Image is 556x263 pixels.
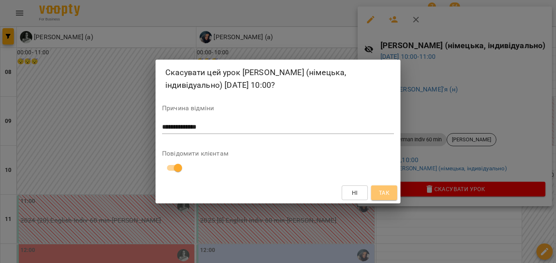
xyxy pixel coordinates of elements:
[342,185,368,200] button: Ні
[371,185,397,200] button: Так
[162,105,394,111] label: Причина відміни
[162,150,394,157] label: Повідомити клієнтам
[379,188,389,198] span: Так
[165,66,391,92] h2: Скасувати цей урок [PERSON_NAME] (німецька, індивідуально) [DATE] 10:00?
[352,188,358,198] span: Ні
